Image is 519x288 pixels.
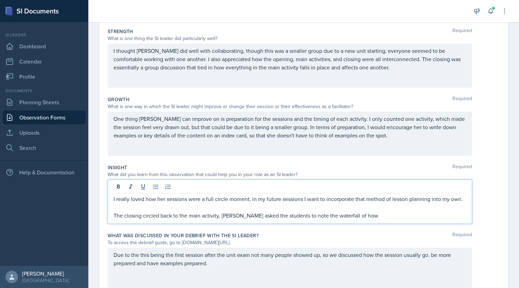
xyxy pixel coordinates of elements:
a: Search [3,141,86,155]
a: Planning Sheets [3,95,86,109]
span: Required [452,164,472,171]
div: To access the debrief guide, go to [DOMAIN_NAME][URL] [108,239,472,246]
div: Documents [3,88,86,94]
div: [PERSON_NAME] [22,270,69,277]
div: Help & Documentation [3,165,86,179]
span: Required [452,96,472,103]
p: I really loved how her sessions were a full circle moment, in my future sessions I want to incorp... [114,195,466,203]
p: The closing circled back to the main activity, [PERSON_NAME] asked the students to note the water... [114,211,466,220]
span: Required [452,28,472,35]
a: Profile [3,70,86,84]
div: [GEOGRAPHIC_DATA] [22,277,69,284]
div: Si leader [3,32,86,38]
label: Strength [108,28,133,35]
a: Dashboard [3,39,86,53]
div: What is one thing the SI leader did particularly well? [108,35,472,42]
p: I thought [PERSON_NAME] did well with collaborating, though this was a smaller group due to a new... [114,47,466,71]
div: What did you learn from this observation that could help you in your role as an SI leader? [108,171,472,178]
label: Growth [108,96,129,103]
label: What was discussed in your debrief with the SI Leader? [108,232,258,239]
span: Required [452,232,472,239]
p: Due to the this being the first session after the unit exam not many people showed up, so we disc... [114,251,466,267]
a: Observation Forms [3,111,86,124]
a: Uploads [3,126,86,140]
div: What is one way in which the SI leader might improve or change their session or their effectivene... [108,103,472,110]
a: Calendar [3,55,86,68]
p: One thing [PERSON_NAME] can improve on is preparation for the sessions and the timing of each act... [114,115,466,140]
label: Insight [108,164,127,171]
